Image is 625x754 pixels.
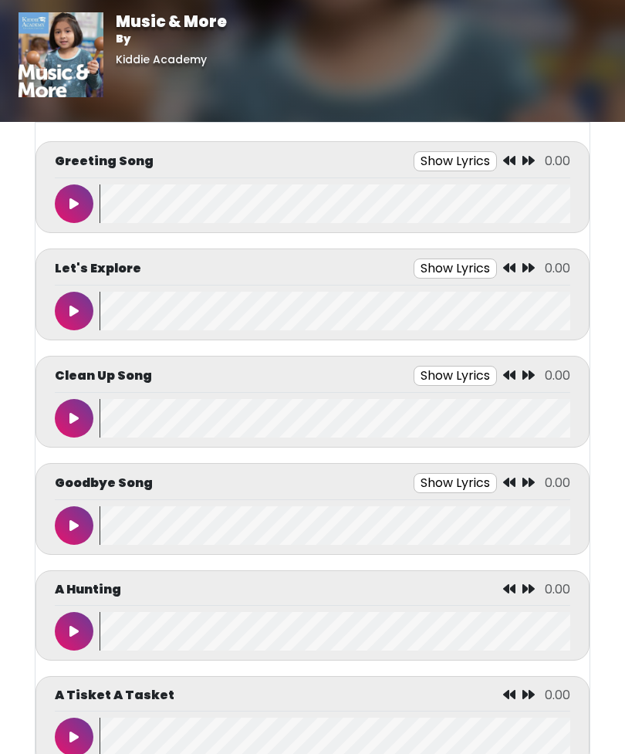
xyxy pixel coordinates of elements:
span: 0.00 [545,367,570,384]
button: Show Lyrics [414,366,497,386]
p: Goodbye Song [55,474,153,492]
span: 0.00 [545,259,570,277]
button: Show Lyrics [414,151,497,171]
p: By [116,31,227,47]
img: 01vrkzCYTteBT1eqlInO [19,12,103,97]
span: 0.00 [545,152,570,170]
p: A Hunting [55,580,121,599]
button: Show Lyrics [414,259,497,279]
span: 0.00 [545,580,570,598]
h6: Kiddie Academy [116,53,227,66]
span: 0.00 [545,686,570,704]
p: Greeting Song [55,152,154,171]
h1: Music & More [116,12,227,31]
span: 0.00 [545,474,570,492]
p: Let's Explore [55,259,141,278]
p: A Tisket A Tasket [55,686,174,705]
button: Show Lyrics [414,473,497,493]
p: Clean Up Song [55,367,152,385]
